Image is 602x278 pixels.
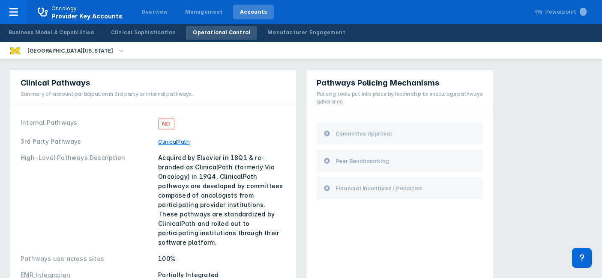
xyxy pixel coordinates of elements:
[186,26,257,40] a: Operational Control
[10,46,21,56] img: university-of-michigan
[335,157,389,165] span: Peer Benchmarking
[185,8,223,16] div: Management
[193,29,250,36] div: Operational Control
[111,29,176,36] div: Clinical Sophistication
[21,137,153,146] div: 3rd Party Pathways
[545,8,587,16] div: Powerpoint
[104,26,183,40] a: Clinical Sophistication
[51,5,77,12] p: Oncology
[24,45,117,57] div: [GEOGRAPHIC_DATA][US_STATE]
[261,26,352,40] a: Manufacturer Engagement
[21,78,90,88] span: Clinical Pathways
[21,90,193,98] div: Summary of account participation in 3rd party or internal pathways.
[21,254,153,263] div: Pathways use across sites
[158,118,174,130] div: No
[141,8,168,16] div: Overview
[9,29,94,36] div: Business Model & Capabilities
[158,138,189,145] a: ClinicalPath
[178,5,230,19] a: Management
[335,184,423,192] span: Financial Incentives / Penalties
[135,5,175,19] a: Overview
[335,129,392,138] span: Committee Approval
[158,254,285,263] div: 100%
[2,26,101,40] a: Business Model & Capabilities
[240,8,267,16] div: Accounts
[317,90,487,106] div: Policing tools put into place by leadership to encourage pathways adherence.
[21,118,153,130] div: Internal Pathways
[267,29,345,36] div: Manufacturer Engagement
[51,12,123,20] span: Provider Key Accounts
[158,153,285,247] div: Acquired by Elsevier in 18Q1 & re-branded as ClinicalPath (formerly Via Oncology) in 19Q4, Clinic...
[233,5,274,19] a: Accounts
[317,78,439,88] span: Pathways Policing Mechanisms
[21,153,153,247] div: High-Level Pathways Description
